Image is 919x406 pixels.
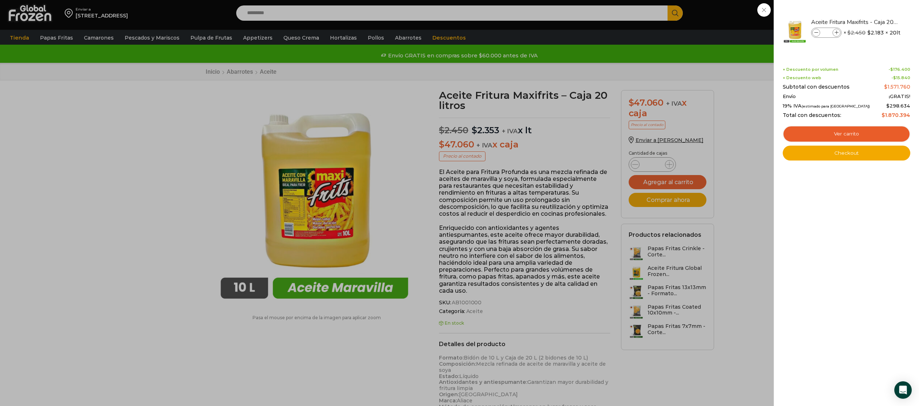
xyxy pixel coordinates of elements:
div: Open Intercom Messenger [894,381,912,399]
a: Aceite Fritura Maxifrits - Caja 20 litros [811,18,898,26]
span: $ [847,29,851,36]
span: - [891,76,910,80]
span: $ [884,84,887,90]
bdi: 1.571.760 [884,84,910,90]
span: $ [890,67,893,72]
bdi: 2.183 [867,29,884,36]
span: + Descuento por volumen [783,67,838,72]
span: 298.634 [886,103,910,109]
bdi: 15.840 [893,75,910,80]
span: Total con descuentos: [783,112,841,118]
a: Checkout [783,146,910,161]
span: $ [867,29,871,36]
span: ¡GRATIS! [889,94,910,100]
a: Ver carrito [783,126,910,142]
span: × × 20lt [843,28,900,38]
span: $ [893,75,896,80]
span: - [888,67,910,72]
span: 19% IVA [783,103,870,109]
small: (estimado para [GEOGRAPHIC_DATA]) [802,104,870,108]
bdi: 2.450 [847,29,866,36]
span: Envío [783,94,796,100]
span: $ [882,112,885,118]
bdi: 1.870.394 [882,112,910,118]
input: Product quantity [821,29,832,37]
span: + Descuento web [783,76,821,80]
span: $ [886,103,890,109]
span: Subtotal con descuentos [783,84,850,90]
bdi: 176.400 [890,67,910,72]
